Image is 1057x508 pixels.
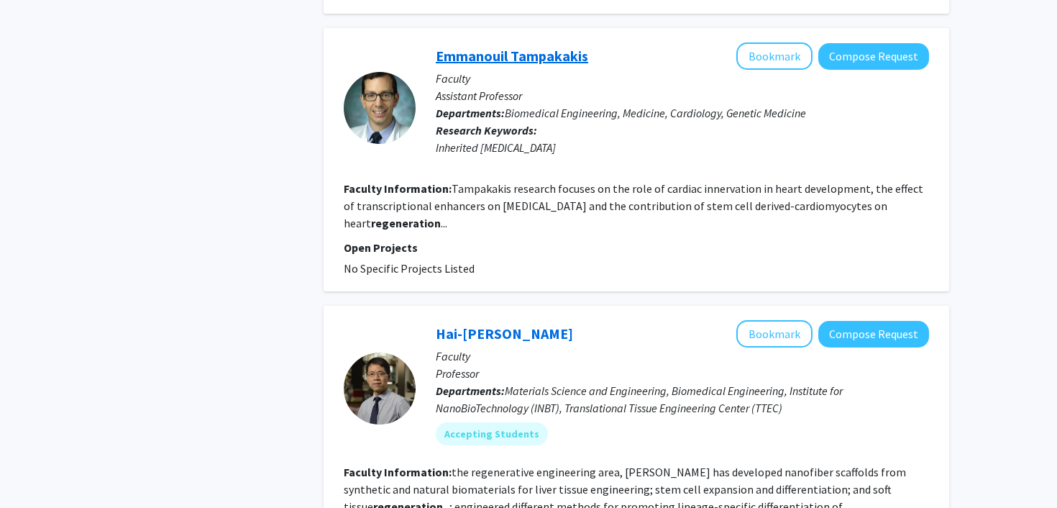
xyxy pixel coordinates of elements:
[736,42,813,70] button: Add Emmanouil Tampakakis to Bookmarks
[436,87,929,104] p: Assistant Professor
[436,106,505,120] b: Departments:
[818,43,929,70] button: Compose Request to Emmanouil Tampakakis
[436,422,548,445] mat-chip: Accepting Students
[436,348,929,365] p: Faculty
[436,325,573,343] a: Hai-[PERSON_NAME]
[371,216,441,230] b: regeneration
[436,384,505,398] b: Departments:
[436,139,929,156] div: Inherited [MEDICAL_DATA]
[818,321,929,348] button: Compose Request to Hai-Quan Mao
[11,443,61,497] iframe: Chat
[436,365,929,382] p: Professor
[344,181,452,196] b: Faculty Information:
[344,239,929,256] p: Open Projects
[436,123,537,137] b: Research Keywords:
[505,106,806,120] span: Biomedical Engineering, Medicine, Cardiology, Genetic Medicine
[436,70,929,87] p: Faculty
[436,384,843,415] span: Materials Science and Engineering, Biomedical Engineering, Institute for NanoBioTechnology (INBT)...
[344,465,452,479] b: Faculty Information:
[436,47,588,65] a: Emmanouil Tampakakis
[736,320,813,348] button: Add Hai-Quan Mao to Bookmarks
[344,261,475,276] span: No Specific Projects Listed
[344,181,923,230] fg-read-more: Tampakakis research focuses on the role of cardiac innervation in heart development, the effect o...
